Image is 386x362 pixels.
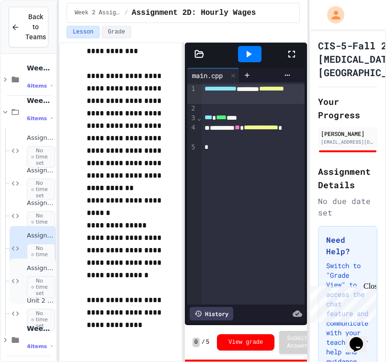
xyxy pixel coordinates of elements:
[51,114,53,122] span: •
[27,276,55,298] span: No time set
[27,309,55,331] span: No time set
[132,7,256,19] span: Assignment 2D: Hourly Wages
[27,343,47,350] span: 4 items
[287,335,307,350] span: Submit Answer
[27,167,54,175] span: Assignment 2B: Laser Wars Cantina
[317,4,347,26] div: My Account
[27,96,54,105] span: Week 2 Assignments
[9,7,48,47] button: Back to Teams
[27,115,47,122] span: 6 items
[4,4,66,61] div: Chat with us now!Close
[75,9,121,17] span: Week 2 Assignments
[318,165,377,192] h2: Assignment Details
[27,64,54,72] span: Week 1 Assignments
[27,83,47,89] span: 4 items
[307,282,376,323] iframe: chat widget
[187,113,197,123] div: 3
[279,331,315,354] button: Submit Answer
[202,339,205,346] span: /
[206,339,209,346] span: 5
[51,342,53,350] span: •
[27,297,54,305] span: Unit 2 Sandbox
[326,234,369,257] h3: Need Help?
[318,195,377,218] div: No due date set
[190,307,233,320] div: History
[25,12,46,42] span: Back to Teams
[197,114,202,122] span: Fold line
[321,129,375,138] div: [PERSON_NAME]
[27,134,54,142] span: Assignment 2A: Guild of Corellia Industries
[27,146,55,168] span: No time set
[217,334,274,351] button: View grade
[187,123,197,143] div: 4
[318,95,377,122] h2: Your Progress
[27,199,54,207] span: Assignment 2C: Favorite Movie and Character
[187,143,197,152] div: 5
[187,70,227,80] div: main.cpp
[27,244,55,266] span: No time set
[27,179,55,201] span: No time set
[187,68,239,82] div: main.cpp
[193,338,200,347] span: 0
[346,324,376,352] iframe: chat widget
[27,264,54,272] span: Assignment 2E: Hypotenuse Demo
[27,232,54,240] span: Assignment 2D: Hourly Wages
[187,104,197,113] div: 2
[67,26,100,38] button: Lesson
[125,9,128,17] span: /
[321,138,375,146] div: [EMAIL_ADDRESS][DOMAIN_NAME]
[51,82,53,90] span: •
[27,211,55,233] span: No time set
[102,26,131,38] button: Grade
[27,324,54,333] span: Week 3 Assignments
[187,84,197,104] div: 1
